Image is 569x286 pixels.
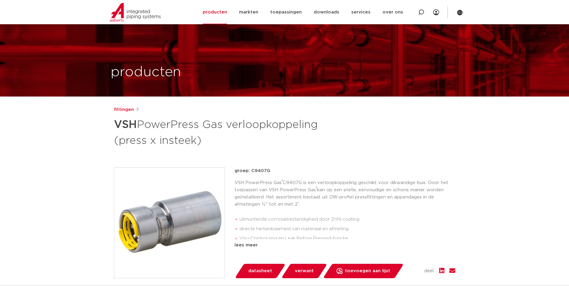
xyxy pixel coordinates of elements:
span: verwant [295,266,314,276]
strong: VSH [114,119,137,130]
a: fittingen [114,106,134,113]
li: Visu-Control-ring en Leak Before Pressed-functie [239,234,455,243]
img: Product Image for VSH PowerPress Gas verloopkoppeling (press x insteek) [114,168,225,278]
li: directe herkenbaarheid van materiaal en afmeting [239,224,455,234]
div: lees meer [235,242,455,249]
a: verwant [281,264,327,278]
h1: PowerPress Gas verloopkoppeling (press x insteek) [114,116,339,148]
li: uitmuntende corrosiebestendigheid door ZnNi coating [239,215,455,224]
p: groep: C9407G [235,167,455,174]
p: VSH PowerPress Gas C9407G is een verloopkoppeling geschikt voor dikwandige buis. Door het toepass... [235,179,455,208]
h1: producten [111,63,181,82]
a: datasheet [235,264,286,278]
sup: ® [282,180,283,183]
sup: ® [316,187,317,190]
span: deel: [424,267,434,275]
span: datasheet [248,266,272,276]
span: toevoegen aan lijst [345,266,390,276]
